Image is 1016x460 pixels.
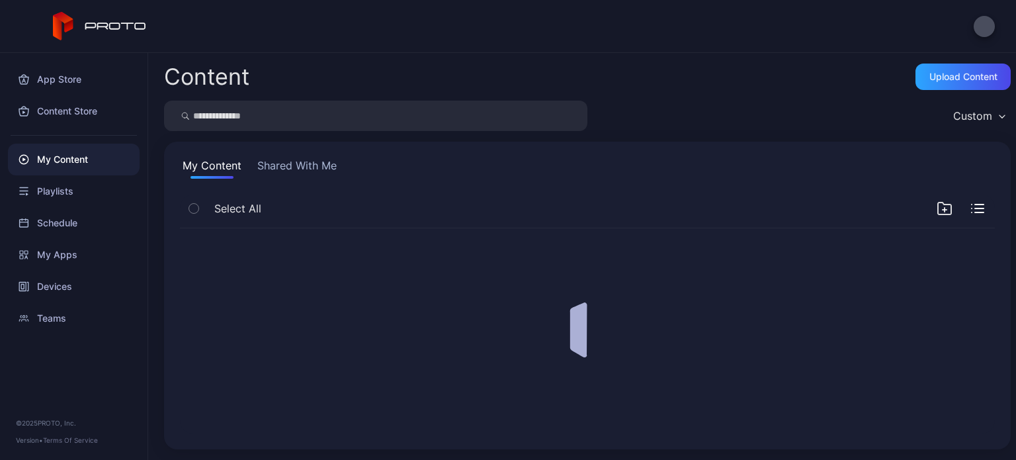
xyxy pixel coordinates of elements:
[8,95,140,127] a: Content Store
[214,201,261,216] span: Select All
[8,144,140,175] a: My Content
[16,436,43,444] span: Version •
[43,436,98,444] a: Terms Of Service
[8,239,140,271] a: My Apps
[164,66,249,88] div: Content
[915,64,1011,90] button: Upload Content
[947,101,1011,131] button: Custom
[929,71,997,82] div: Upload Content
[8,302,140,334] a: Teams
[8,207,140,239] a: Schedule
[180,158,244,179] button: My Content
[16,418,132,428] div: © 2025 PROTO, Inc.
[255,158,339,179] button: Shared With Me
[953,109,992,122] div: Custom
[8,271,140,302] a: Devices
[8,175,140,207] a: Playlists
[8,64,140,95] a: App Store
